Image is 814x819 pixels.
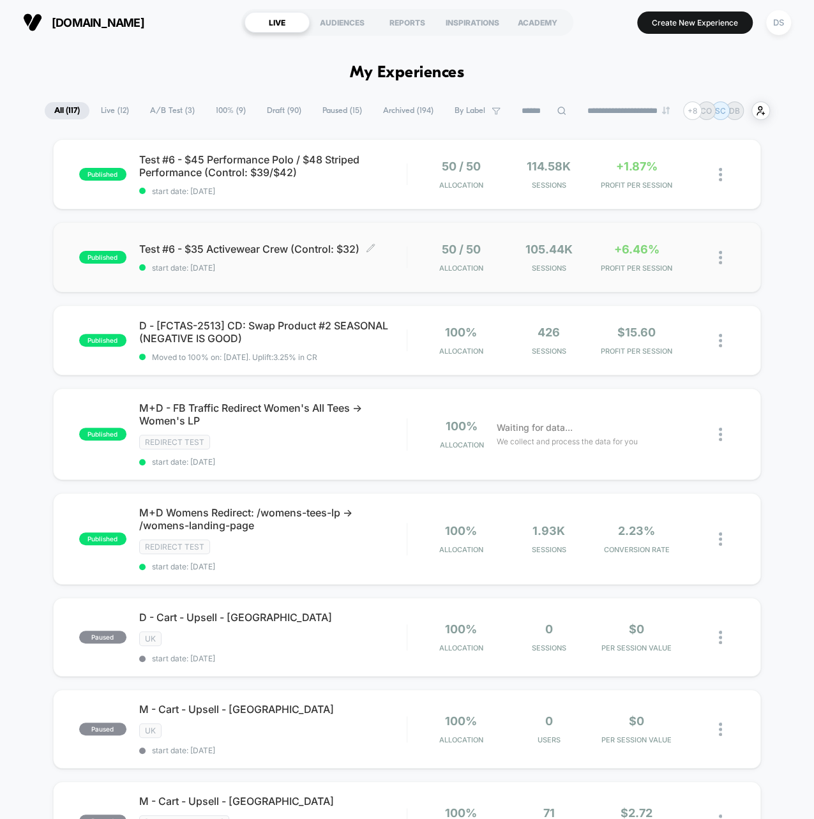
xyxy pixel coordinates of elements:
span: D - [FCTAS-2513] CD: Swap Product #2 SEASONAL (NEGATIVE IS GOOD) [139,319,407,345]
span: published [79,334,126,347]
span: $0 [629,714,644,728]
p: SC [715,106,726,116]
span: 100% [445,714,477,728]
span: All ( 117 ) [45,102,89,119]
span: Sessions [508,347,590,356]
span: Redirect Test [139,435,210,449]
span: Archived ( 194 ) [373,102,443,119]
span: M - Cart - Upsell - [GEOGRAPHIC_DATA] [139,795,407,808]
span: Allocation [439,347,483,356]
span: Sessions [508,643,590,652]
div: INSPIRATIONS [440,12,505,33]
span: Sessions [508,264,590,273]
div: AUDIENCES [310,12,375,33]
span: Sessions [508,545,590,554]
span: [DOMAIN_NAME] [52,16,144,29]
span: 100% ( 9 ) [206,102,255,119]
span: 50 / 50 [442,160,481,173]
span: 0 [545,622,553,636]
img: Visually logo [23,13,42,32]
p: DB [729,106,740,116]
div: DS [766,10,791,35]
button: [DOMAIN_NAME] [19,12,148,33]
span: A/B Test ( 3 ) [140,102,204,119]
span: Paused ( 15 ) [313,102,372,119]
span: PER SESSION VALUE [596,643,677,652]
span: Live ( 12 ) [91,102,139,119]
span: start date: [DATE] [139,263,407,273]
span: Draft ( 90 ) [257,102,311,119]
span: start date: [DATE] [139,654,407,663]
span: 114.58k [527,160,571,173]
span: 50 / 50 [442,243,481,256]
span: M+D - FB Traffic Redirect Women's All Tees -> Women's LP [139,402,407,427]
span: By Label [455,106,485,116]
img: close [719,723,722,736]
div: ACADEMY [505,12,570,33]
span: start date: [DATE] [139,457,407,467]
span: start date: [DATE] [139,562,407,571]
span: 105.44k [525,243,573,256]
span: Waiting for data... [497,421,573,435]
span: +1.87% [616,160,658,173]
span: published [79,532,126,545]
span: published [79,168,126,181]
span: PER SESSION VALUE [596,735,677,744]
span: paused [79,631,126,643]
span: PROFIT PER SESSION [596,347,677,356]
span: 0 [545,714,553,728]
span: 100% [445,622,477,636]
img: close [719,251,722,264]
span: M - Cart - Upsell - [GEOGRAPHIC_DATA] [139,703,407,716]
span: Allocation [439,545,483,554]
span: $0 [629,622,644,636]
img: close [719,428,722,441]
span: +6.46% [614,243,659,256]
img: close [719,334,722,347]
span: $15.60 [617,326,656,339]
span: Test #6 - $45 Performance Polo / $48 Striped Performance (Control: $39/$42) [139,153,407,179]
span: 100% [446,419,478,433]
img: close [719,168,722,181]
img: end [662,107,670,114]
span: paused [79,723,126,735]
span: Users [508,735,590,744]
span: M+D Womens Redirect: /womens-tees-lp -> /womens-landing-page [139,506,407,532]
span: Allocation [439,264,483,273]
span: start date: [DATE] [139,746,407,755]
span: UK [139,723,162,738]
div: + 8 [683,101,702,120]
span: We collect and process the data for you [497,435,638,447]
span: PROFIT PER SESSION [596,181,677,190]
img: close [719,631,722,644]
span: Allocation [439,181,483,190]
span: 2.23% [618,524,655,537]
span: published [79,251,126,264]
span: start date: [DATE] [139,186,407,196]
span: 1.93k [532,524,565,537]
span: 100% [445,326,477,339]
span: Allocation [439,735,483,744]
div: LIVE [245,12,310,33]
img: close [719,532,722,546]
div: REPORTS [375,12,440,33]
span: 426 [538,326,560,339]
span: Allocation [439,643,483,652]
span: CONVERSION RATE [596,545,677,554]
button: DS [762,10,795,36]
span: published [79,428,126,440]
h1: My Experiences [350,64,464,82]
span: D - Cart - Upsell - [GEOGRAPHIC_DATA] [139,611,407,624]
span: Moved to 100% on: [DATE] . Uplift: 3.25% in CR [152,352,317,362]
span: Redirect Test [139,539,210,554]
span: Allocation [440,440,484,449]
span: 100% [445,524,477,537]
p: CO [700,106,712,116]
span: Test #6 - $35 Activewear Crew (Control: $32) [139,243,407,255]
button: Create New Experience [637,11,753,34]
span: PROFIT PER SESSION [596,264,677,273]
span: UK [139,631,162,646]
span: Sessions [508,181,590,190]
